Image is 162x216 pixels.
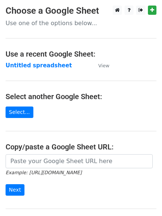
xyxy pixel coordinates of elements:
[6,184,24,196] input: Next
[6,19,156,27] p: Use one of the options below...
[98,63,109,68] small: View
[6,62,72,69] a: Untitled spreadsheet
[6,142,156,151] h4: Copy/paste a Google Sheet URL:
[6,170,82,175] small: Example: [URL][DOMAIN_NAME]
[6,92,156,101] h4: Select another Google Sheet:
[6,154,153,168] input: Paste your Google Sheet URL here
[6,50,156,58] h4: Use a recent Google Sheet:
[6,6,156,16] h3: Choose a Google Sheet
[91,62,109,69] a: View
[6,107,33,118] a: Select...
